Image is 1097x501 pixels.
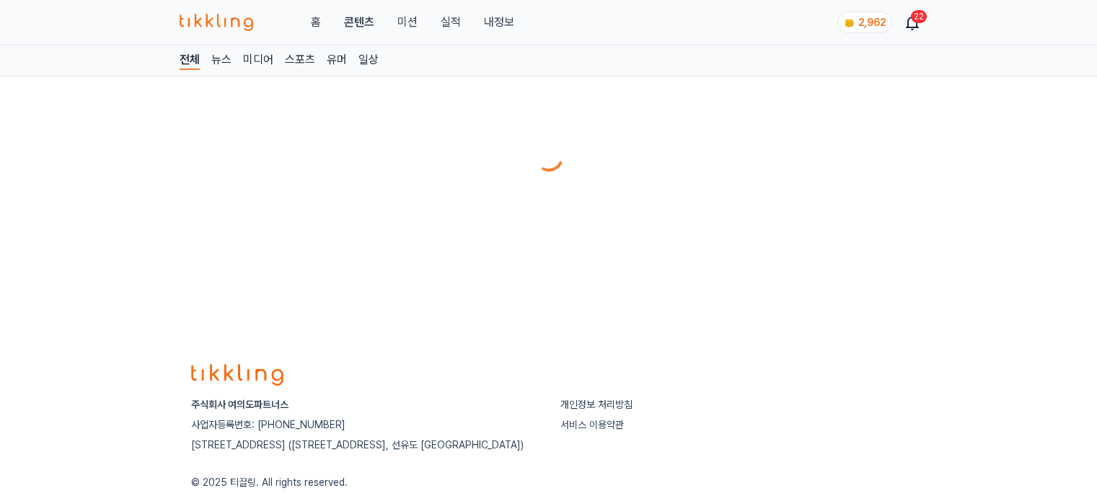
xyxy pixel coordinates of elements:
[344,14,374,31] a: 콘텐츠
[837,12,889,33] a: coin 2,962
[560,419,624,430] a: 서비스 이용약관
[327,51,347,70] a: 유머
[311,14,321,31] a: 홈
[180,14,254,31] img: 티끌링
[441,14,461,31] a: 실적
[191,475,907,489] p: © 2025 티끌링. All rights reserved.
[858,17,886,28] span: 2,962
[191,438,537,452] p: [STREET_ADDRESS] ([STREET_ADDRESS], 선유도 [GEOGRAPHIC_DATA])
[180,51,200,70] a: 전체
[191,417,537,432] p: 사업자등록번호: [PHONE_NUMBER]
[911,10,927,23] div: 22
[191,397,537,412] p: 주식회사 여의도파트너스
[358,51,379,70] a: 일상
[560,399,633,410] a: 개인정보 처리방침
[191,364,283,386] img: logo
[844,17,855,29] img: coin
[484,14,514,31] a: 내정보
[243,51,273,70] a: 미디어
[907,14,918,31] a: 22
[211,51,232,70] a: 뉴스
[397,14,418,31] button: 미션
[285,51,315,70] a: 스포츠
